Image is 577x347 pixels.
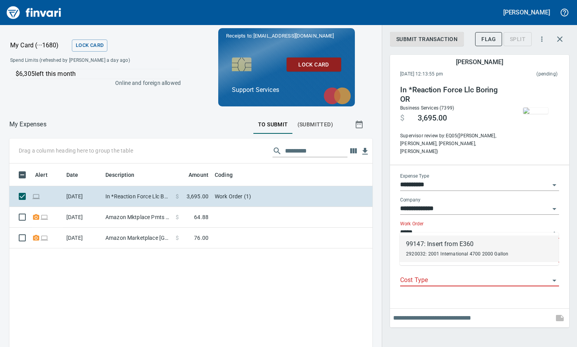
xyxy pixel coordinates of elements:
[390,32,464,47] button: Submit Transaction
[320,83,355,108] img: mastercard.svg
[66,170,89,180] span: Date
[549,227,560,238] button: Close
[187,192,208,200] span: 3,695.00
[400,70,490,78] span: [DATE] 12:13:55 pm
[102,228,173,248] td: Amazon Marketplace [GEOGRAPHIC_DATA] [GEOGRAPHIC_DATA]
[105,170,145,180] span: Description
[550,309,569,327] span: This records your note into the expense
[490,70,557,78] span: This charge has not been settled by the merchant yet. This usually takes a couple of days but in ...
[504,35,532,42] div: Transaction still pending, cannot split yet. It usually takes 2-3 days for a merchant to settle a...
[406,251,509,257] span: 2920032: 2001 International 4700 2000 Gallon
[10,57,155,65] span: Spend Limits (refreshed by [PERSON_NAME] a day ago)
[63,186,102,207] td: [DATE]
[10,41,69,50] p: My Card (···1680)
[400,198,420,202] label: Company
[16,69,180,79] p: $6,305 left this month
[293,60,335,70] span: Lock Card
[32,235,40,240] span: Receipt Required
[105,170,135,180] span: Description
[63,228,102,248] td: [DATE]
[400,174,429,178] label: Expense Type
[102,186,173,207] td: In *Reaction Force Llc Boring OR
[418,113,447,123] span: 3,695.00
[297,120,333,129] span: (Submitted)
[194,213,208,221] span: 64.88
[215,170,233,180] span: Coding
[258,120,288,129] span: To Submit
[35,170,48,180] span: Alert
[406,239,509,249] div: 99147: Insert from E360
[9,120,46,129] nav: breadcrumb
[212,186,407,207] td: Work Order (1)
[40,214,48,219] span: Online transaction
[523,108,548,114] img: receipts%2Ftapani%2F2025-09-10%2F9mFQdhIF8zLowLGbDphOVZksN8b2__VKwSQKOLimbM9PmAbMoN.jpg
[396,34,458,44] span: Submit Transaction
[176,192,179,200] span: $
[189,170,208,180] span: Amount
[533,31,550,48] button: More
[456,58,503,66] h5: [PERSON_NAME]
[102,207,173,228] td: Amazon Mktplace Pmts [DOMAIN_NAME][URL] WA
[4,79,181,87] p: Online and foreign allowed
[549,180,560,191] button: Open
[501,6,552,18] button: [PERSON_NAME]
[19,147,133,155] p: Drag a column heading here to group the table
[176,234,179,242] span: $
[32,194,40,199] span: Online transaction
[400,132,506,156] span: Supervisor review by: EQ05 ([PERSON_NAME], [PERSON_NAME], [PERSON_NAME], [PERSON_NAME])
[35,170,58,180] span: Alert
[232,85,341,95] p: Support Services
[253,32,335,40] span: [EMAIL_ADDRESS][DOMAIN_NAME]
[400,113,404,123] span: $
[481,34,496,44] span: Flag
[347,145,359,157] button: Choose columns to display
[63,207,102,228] td: [DATE]
[9,120,46,129] p: My Expenses
[194,234,208,242] span: 76.00
[287,58,341,72] button: Lock Card
[66,170,78,180] span: Date
[549,275,560,286] button: Open
[215,170,243,180] span: Coding
[503,8,550,16] h5: [PERSON_NAME]
[176,213,179,221] span: $
[400,105,454,111] span: Business Services (7399)
[226,32,347,40] p: Receipts to:
[32,214,40,219] span: Receipt Required
[72,40,107,52] button: Lock Card
[475,32,502,47] button: Flag
[400,221,424,226] label: Work Order
[550,30,569,49] button: Close transaction
[5,3,63,22] img: Finvari
[359,146,371,157] button: Download Table
[76,41,103,50] span: Lock Card
[549,203,560,214] button: Open
[178,170,208,180] span: Amount
[40,235,48,240] span: Online transaction
[400,85,506,104] h4: In *Reaction Force Llc Boring OR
